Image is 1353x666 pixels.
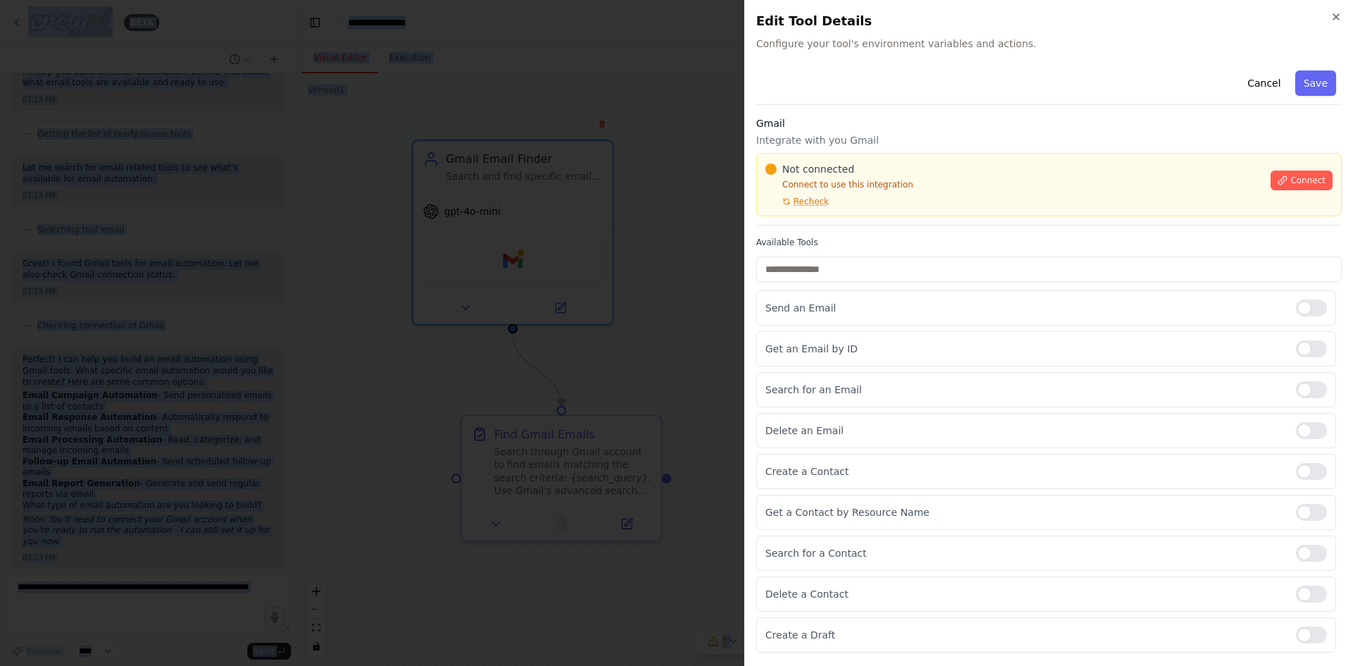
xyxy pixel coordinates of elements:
p: Delete an Email [765,424,1285,438]
button: Recheck [765,196,829,207]
span: Not connected [782,162,854,176]
p: Get an Email by ID [765,342,1285,356]
p: Delete a Contact [765,587,1285,601]
label: Available Tools [756,237,1342,248]
h2: Edit Tool Details [756,11,1342,31]
p: Send an Email [765,301,1285,315]
h3: Gmail [756,116,1342,130]
p: Create a Contact [765,464,1285,479]
p: Search for a Contact [765,546,1285,560]
p: Connect to use this integration [765,179,1262,190]
span: Configure your tool's environment variables and actions. [756,37,1342,51]
button: Save [1295,70,1336,96]
p: Get a Contact by Resource Name [765,505,1285,519]
button: Cancel [1239,70,1289,96]
p: Create a Draft [765,628,1285,642]
p: Integrate with you Gmail [756,133,1342,147]
p: Search for an Email [765,383,1285,397]
span: Connect [1290,175,1326,186]
button: Connect [1271,171,1333,190]
span: Recheck [793,196,829,207]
